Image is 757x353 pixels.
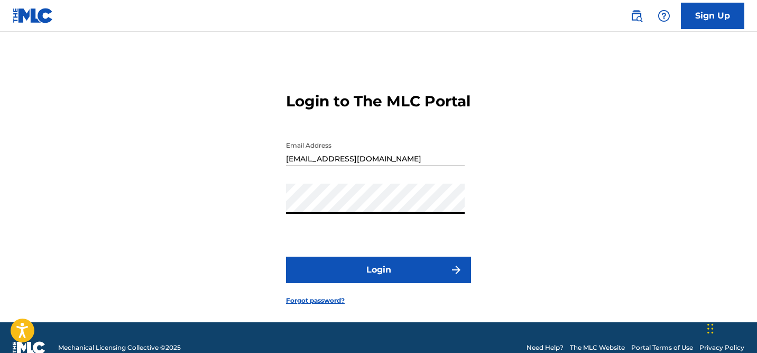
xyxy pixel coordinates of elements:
[631,343,693,352] a: Portal Terms of Use
[658,10,670,22] img: help
[699,343,744,352] a: Privacy Policy
[450,264,463,276] img: f7272a7cc735f4ea7f67.svg
[58,343,181,352] span: Mechanical Licensing Collective © 2025
[286,296,345,305] a: Forgot password?
[653,5,675,26] div: Help
[570,343,625,352] a: The MLC Website
[286,257,471,283] button: Login
[527,343,564,352] a: Need Help?
[626,5,647,26] a: Public Search
[681,3,744,29] a: Sign Up
[286,92,470,111] h3: Login to The MLC Portal
[704,302,757,353] iframe: Chat Widget
[630,10,643,22] img: search
[13,8,53,23] img: MLC Logo
[707,313,714,345] div: Drag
